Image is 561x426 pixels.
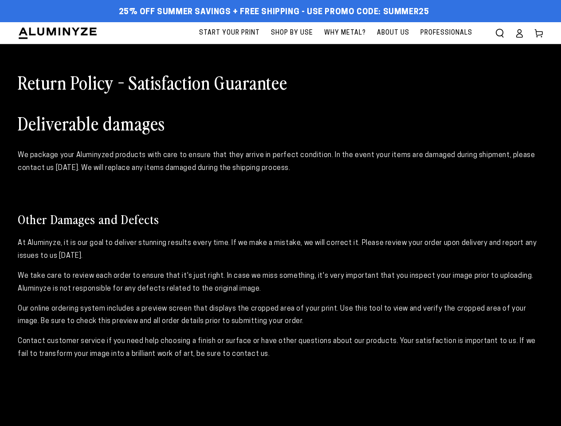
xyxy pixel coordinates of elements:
h1: Deliverable damages [18,111,543,134]
a: Professionals [416,22,477,44]
a: About Us [373,22,414,44]
span: Other Damages and Defects [18,210,159,227]
span: Shop By Use [271,28,313,39]
a: Why Metal? [320,22,370,44]
p: At Aluminyze, it is our goal to deliver stunning results every time. If we make a mistake, we wil... [18,237,543,263]
img: Aluminyze [18,27,98,40]
span: About Us [377,28,409,39]
a: Shop By Use [267,22,318,44]
span: Why Metal? [324,28,366,39]
span: 25% off Summer Savings + Free Shipping - Use Promo Code: SUMMER25 [119,8,429,17]
a: Start Your Print [195,22,264,44]
p: Our online ordering system includes a preview screen that displays the cropped area of your print... [18,303,543,328]
div: We package your Aluminyzed products with care to ensure that they arrive in perfect condition. In... [18,149,543,175]
span: Start Your Print [199,28,260,39]
p: We take care to review each order to ensure that it's just right. In case we miss something, it's... [18,270,543,296]
summary: Search our site [490,24,510,43]
span: Professionals [420,28,472,39]
h1: Return Policy - Satisfaction Guarantee [18,71,543,94]
p: Contact customer service if you need help choosing a finish or surface or have other questions ab... [18,335,543,361]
